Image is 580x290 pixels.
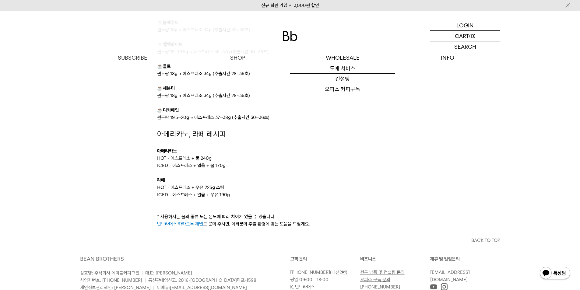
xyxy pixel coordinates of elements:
span: | [145,278,146,283]
p: 고객 문의 [290,255,360,263]
p: * 사용하시는 물의 종류 또는 온도에 따라 차이가 있을 수 있습니다. [157,213,423,220]
p: ICED - 에스프레소 + 얼음 + 우유 190g [157,191,423,198]
a: 원두 납품 및 컨설팅 문의 [360,270,405,275]
img: 로고 [283,31,297,41]
img: 카카오톡 채널 1:1 채팅 버튼 [539,266,571,281]
p: 비즈니스 [360,255,430,263]
a: 신규 회원 가입 시 3,000원 할인 [261,3,319,8]
span: 통신판매업신고: 2016-[GEOGRAPHIC_DATA]마포-1598 [148,278,256,283]
p: 원두량 19.5~20g → 에스프레소 37~38g (추출시간 30~36초) [157,114,423,121]
a: SHOP [185,52,290,63]
p: 평일 09:00 - 18:00 [290,276,357,283]
p: INFO [395,52,500,63]
a: SUBSCRIBE [80,52,185,63]
span: 상호명: 주식회사 에이블커피그룹 [80,270,139,276]
a: K. 빈브라더스 [290,284,315,290]
b: 아메리카노 [157,148,177,154]
p: SEARCH [454,41,476,52]
a: [PHONE_NUMBER] [290,270,330,275]
b: 세븐티 [163,86,175,91]
b: 몰트 [163,64,171,69]
p: (내선2번) [290,269,357,276]
b: 디카페인 [163,107,179,113]
span: | [142,270,143,276]
p: HOT - 에스프레소 + 우유 225g 스팀 [157,184,423,191]
p: LOGIN [456,20,474,30]
button: BACK TO TOP [80,235,500,246]
p: 원두량 18g → 에스프레소 34g (추출시간 28~35초) [157,70,423,77]
a: 컨설팅 [290,74,395,84]
p: 원두량 18g → 에스프레소 34g (추출시간 28~35초) [157,92,423,99]
p: 제휴 및 입점문의 [430,255,500,263]
p: ICED - 에스프레소 + 얼음 + 물 170g [157,162,423,169]
b: ☕ [157,64,163,69]
span: 아메리카노, 라떼 레시피 [157,130,226,138]
a: [PHONE_NUMBER] [360,284,400,290]
b: ☕ [157,107,163,113]
p: 로 문의 주시면, 여러분의 추출 환경에 맞는 도움을 드릴게요. [157,220,423,228]
b: ☕ [157,86,163,91]
p: HOT - 에스프레소 + 물 240g [157,155,423,162]
a: 오피스 커피구독 [290,84,395,94]
a: BEAN BROTHERS [80,256,124,262]
p: (0) [469,31,476,41]
span: 대표: [PERSON_NAME] [145,270,192,276]
b: 라떼 [157,177,165,183]
a: 빈브라더스 카카오톡 채널 [157,221,203,227]
p: CART [455,31,469,41]
a: 오피스 구독 문의 [360,277,390,282]
span: 사업자번호: [PHONE_NUMBER] [80,278,142,283]
p: WHOLESALE [290,52,395,63]
a: LOGIN [430,20,500,31]
a: 도매 서비스 [290,63,395,74]
a: CART (0) [430,31,500,41]
a: [EMAIL_ADDRESS][DOMAIN_NAME] [430,270,470,282]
